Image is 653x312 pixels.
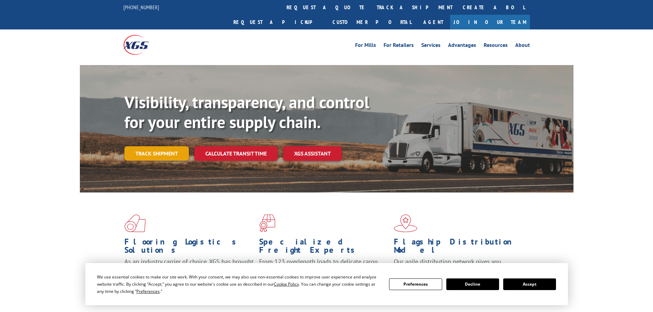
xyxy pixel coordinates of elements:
[85,263,568,305] div: Cookie Consent Prompt
[274,281,299,287] span: Cookie Policy
[124,214,146,232] img: xgs-icon-total-supply-chain-intelligence-red
[124,258,254,282] span: As an industry carrier of choice, XGS has brought innovation and dedication to flooring logistics...
[124,238,254,258] h1: Flooring Logistics Solutions
[259,238,389,258] h1: Specialized Freight Experts
[355,42,376,50] a: For Mills
[448,42,476,50] a: Advantages
[194,146,278,161] a: Calculate transit time
[97,273,381,295] div: We use essential cookies to make our site work. With your consent, we may also use non-essential ...
[384,42,414,50] a: For Retailers
[228,15,327,29] a: Request a pickup
[124,91,369,133] b: Visibility, transparency, and control for your entire supply chain.
[124,146,189,161] a: Track shipment
[259,214,275,232] img: xgs-icon-focused-on-flooring-red
[394,238,523,258] h1: Flagship Distribution Model
[421,42,440,50] a: Services
[136,288,160,294] span: Preferences
[416,15,450,29] a: Agent
[484,42,508,50] a: Resources
[259,258,389,288] p: From 123 overlength loads to delicate cargo, our experienced staff knows the best way to move you...
[446,278,499,290] button: Decline
[123,4,159,11] a: [PHONE_NUMBER]
[389,278,442,290] button: Preferences
[394,214,418,232] img: xgs-icon-flagship-distribution-model-red
[503,278,556,290] button: Accept
[515,42,530,50] a: About
[394,258,520,274] span: Our agile distribution network gives you nationwide inventory management on demand.
[327,15,416,29] a: Customer Portal
[283,146,342,161] a: XGS ASSISTANT
[450,15,530,29] a: Join Our Team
